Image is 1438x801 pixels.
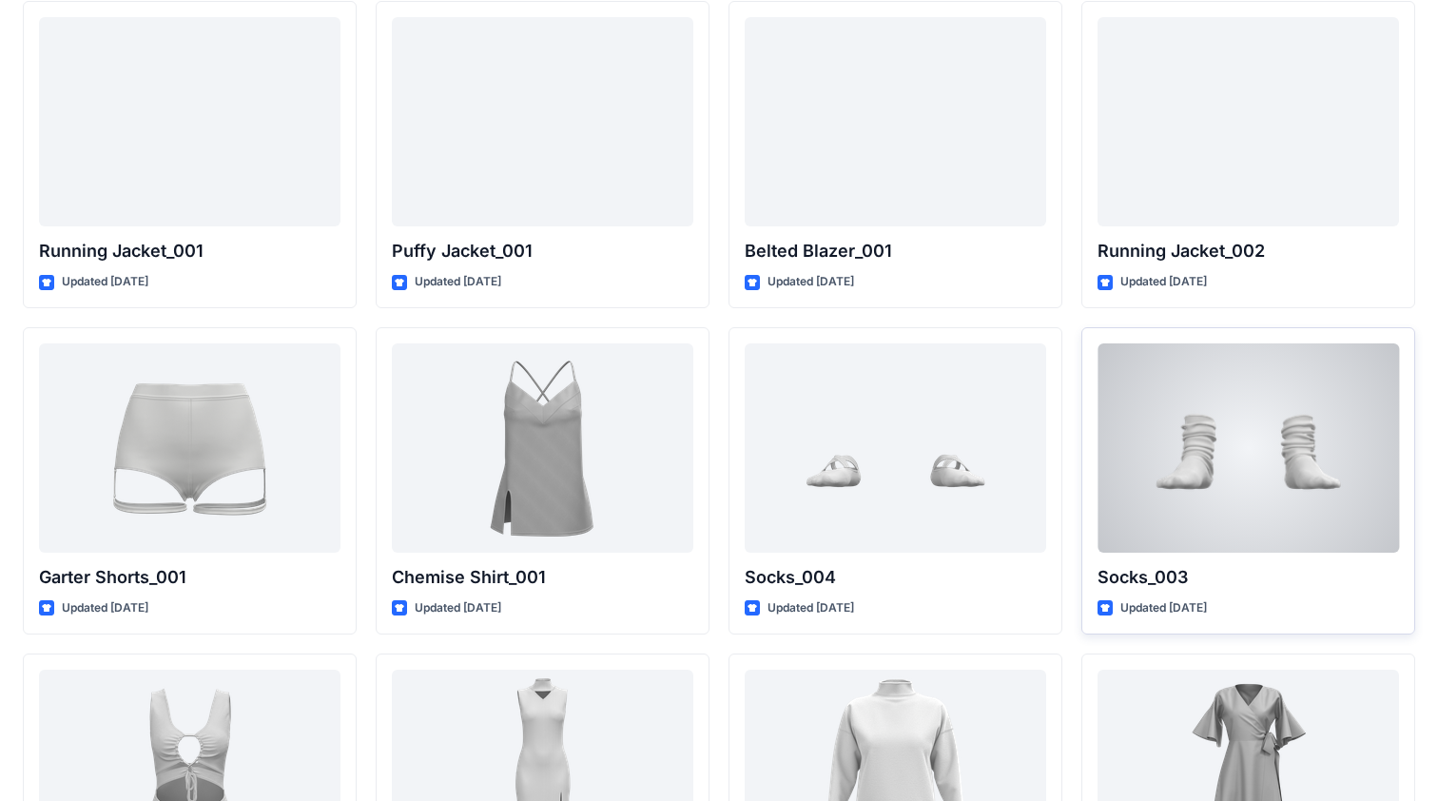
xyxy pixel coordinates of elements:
[745,343,1046,553] a: Socks_004
[392,343,693,553] a: Chemise Shirt_001
[745,238,1046,264] p: Belted Blazer_001
[39,17,340,226] a: Running Jacket_001
[392,564,693,591] p: Chemise Shirt_001
[62,272,148,292] p: Updated [DATE]
[39,238,340,264] p: Running Jacket_001
[415,598,501,618] p: Updated [DATE]
[1120,272,1207,292] p: Updated [DATE]
[768,272,854,292] p: Updated [DATE]
[392,17,693,226] a: Puffy Jacket_001
[1120,598,1207,618] p: Updated [DATE]
[62,598,148,618] p: Updated [DATE]
[1098,238,1399,264] p: Running Jacket_002
[415,272,501,292] p: Updated [DATE]
[745,564,1046,591] p: Socks_004
[1098,564,1399,591] p: Socks_003
[768,598,854,618] p: Updated [DATE]
[745,17,1046,226] a: Belted Blazer_001
[1098,343,1399,553] a: Socks_003
[392,238,693,264] p: Puffy Jacket_001
[39,564,340,591] p: Garter Shorts_001
[39,343,340,553] a: Garter Shorts_001
[1098,17,1399,226] a: Running Jacket_002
